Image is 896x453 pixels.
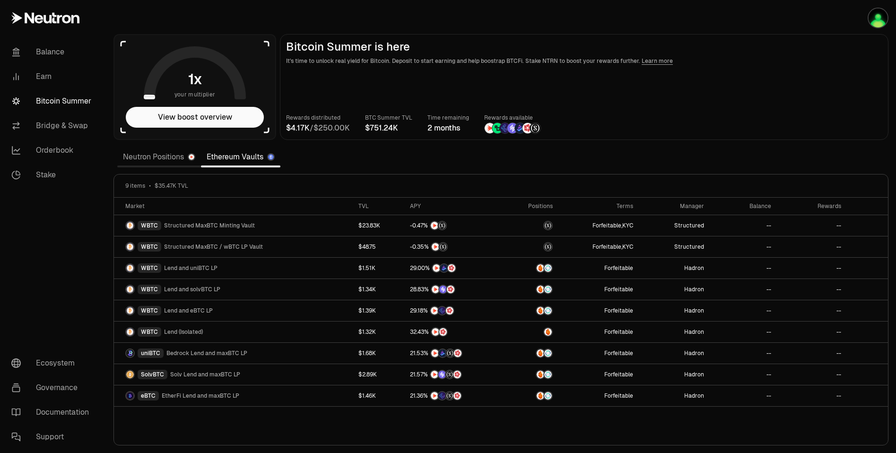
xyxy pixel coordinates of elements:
div: Market [125,202,347,210]
a: Learn more [642,57,673,65]
img: Mars Fragments [439,328,447,336]
a: Hadron [639,322,710,342]
p: Time remaining [427,113,469,122]
a: -- [710,343,777,364]
span: 9 items [125,182,145,190]
a: NTRNEtherFi PointsStructured PointsMars Fragments [404,385,503,406]
img: maxBTC [544,243,552,251]
a: WBTC LogoWBTCLend and eBTC LP [114,300,353,321]
button: NTRNBedrock DiamondsMars Fragments [410,263,497,273]
a: Forfeitable [558,343,639,364]
img: Mars Fragments [454,349,461,357]
img: Amber [537,371,544,378]
a: maxBTC [503,215,558,236]
button: Forfeitable [592,243,621,251]
a: WBTC LogoWBTCLend and uniBTC LP [114,258,353,279]
button: NTRNSolv PointsMars Fragments [410,285,497,294]
img: Mars Fragments [448,264,455,272]
img: NTRN [431,222,438,229]
a: Hadron [639,343,710,364]
img: NTRN [432,328,439,336]
button: maxBTC [508,221,552,230]
p: BTC Summer TVL [365,113,412,122]
a: -- [777,385,847,406]
button: Forfeitable [604,349,633,357]
img: Supervault [544,286,552,293]
a: $48.75 [353,236,404,257]
span: $35.47K TVL [155,182,188,190]
button: NTRNSolv PointsStructured PointsMars Fragments [410,370,497,379]
img: Amber [544,328,552,336]
div: WBTC [138,306,161,315]
img: Ethereum Logo [268,154,274,160]
div: eBTC [138,391,159,401]
a: Stake [4,163,102,187]
a: Forfeitable [558,385,639,406]
button: NTRNStructured Points [410,221,497,230]
a: NTRNBedrock DiamondsMars Fragments [404,258,503,279]
a: Governance [4,375,102,400]
img: NTRN [431,371,438,378]
span: EtherFi Lend and maxBTC LP [162,392,239,400]
button: AmberSupervault [508,370,552,379]
img: Supervault [544,371,552,378]
img: Structured Points [439,243,447,251]
a: -- [710,322,777,342]
a: Ethereum Vaults [201,148,280,166]
a: Hadron [639,300,710,321]
a: $23.83K [353,215,404,236]
img: Structured Points [438,222,446,229]
span: Lend and solvBTC LP [164,286,220,293]
img: WBTC Logo [126,286,134,293]
span: Lend and uniBTC LP [164,264,217,272]
div: WBTC [138,242,161,252]
img: Structured Points [446,371,453,378]
a: AmberSupervault [503,343,558,364]
button: NTRNBedrock DiamondsStructured PointsMars Fragments [410,348,497,358]
img: uniBTC Logo [126,349,134,357]
img: NTRN [432,243,439,251]
img: WBTC Logo [126,264,134,272]
img: Mars Fragments [447,286,454,293]
a: Forfeitable [558,258,639,279]
img: Bedrock Diamonds [439,349,446,357]
a: Bridge & Swap [4,113,102,138]
div: / [286,122,350,134]
a: WBTC LogoWBTCStructured MaxBTC / wBTC LP Vault [114,236,353,257]
a: Amber [503,322,558,342]
span: Structured MaxBTC Minting Vault [164,222,255,229]
button: AmberSupervault [508,391,552,401]
a: AmberSupervault [503,258,558,279]
img: Mars Fragments [446,307,453,314]
img: NTRN [433,264,440,272]
div: WBTC [138,221,161,230]
a: Structured [639,236,710,257]
img: Structured Points [446,392,453,400]
button: NTRNMars Fragments [410,327,497,337]
a: uniBTC LogouniBTCBedrock Lend and maxBTC LP [114,343,353,364]
img: Structured Points [530,123,540,133]
img: WBTC Logo [126,243,134,251]
div: 2 months [427,122,469,134]
a: Forfeitable [558,364,639,385]
a: -- [777,364,847,385]
a: -- [710,300,777,321]
button: KYC [622,243,633,251]
a: NTRNMars Fragments [404,322,503,342]
img: maxBTC [544,222,552,229]
img: Structured Points [446,349,454,357]
a: -- [777,215,847,236]
a: NTRNStructured Points [404,236,503,257]
a: -- [710,215,777,236]
a: maxBTC [503,236,558,257]
img: Amber [537,349,544,357]
a: AmberSupervault [503,279,558,300]
img: NTRN [432,286,439,293]
a: AmberSupervault [503,300,558,321]
span: Lend (Isolated) [164,328,203,336]
div: uniBTC [138,348,164,358]
button: Forfeitable [604,307,633,314]
a: $2.89K [353,364,404,385]
button: Forfeitable [592,222,621,229]
a: Neutron Positions [117,148,201,166]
